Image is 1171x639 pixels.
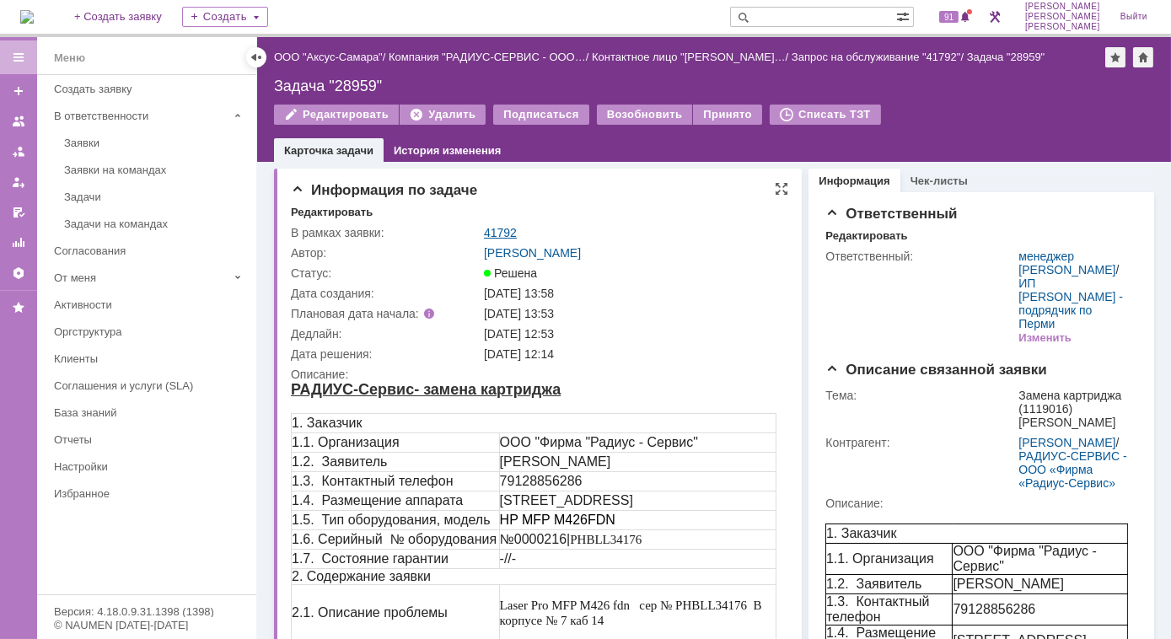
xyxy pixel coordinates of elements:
a: Заявки на командах [5,108,32,135]
a: Отчеты [47,427,253,453]
a: Заявки на командах [57,157,253,183]
a: Активности [47,292,253,318]
div: Описание: [825,497,1134,510]
div: Замена картриджа (1119016) [PERSON_NAME] [1018,389,1131,429]
span: 1. Заказчик [1,35,72,49]
a: Заявки в моей ответственности [5,138,32,165]
a: Компания "РАДИУС-СЕРВИС - ООО… [389,51,586,63]
div: Описание: [291,368,783,381]
span: MFP M426FDN [150,162,244,176]
div: Настройки [54,460,246,473]
span: 1.6. Серийный № оборудования [1,193,114,223]
span: 2. Содержание заявки [1,188,140,202]
span: [PERSON_NAME] [127,67,239,81]
a: ИП [PERSON_NAME] - подрядчик по Перми [1018,277,1123,330]
span: режим работы с 7-30 до 16-00 [34,295,466,352]
span: ООО "Фирма "Радиус - Сервис" [127,34,271,63]
div: Изменить [1018,331,1072,345]
a: [PERSON_NAME] [484,246,581,260]
span: 2.1. Описание проблемы [1,284,89,314]
div: В ответственности [54,110,228,122]
span: [STREET_ADDRESS] [209,112,342,126]
span: 1.2. Заявитель [1,73,96,88]
span: 1.7. Состояние гарантии [1,224,98,254]
div: Избранное [54,487,228,500]
a: Оргструктура [47,319,253,345]
span: Расширенный поиск [896,8,913,24]
a: Чек-листы [910,175,968,187]
span: Laser Pro MFP M426 fdn сер № PHBLL34176 В корпусе № 7 каб 14 [127,278,301,320]
a: Перейти в интерфейс администратора [985,7,1005,27]
div: / [389,51,592,63]
a: История изменения [394,144,501,157]
div: [DATE] 13:53 [484,307,780,320]
span: MFP M426FDN [231,132,325,146]
span: 2. Содержание заявки [1,255,140,270]
a: ООО "Аксус-Самара" [274,51,383,63]
span: | [198,201,201,215]
span: 1.5. Тип оборудования, модель [1,132,200,146]
div: Редактировать [825,229,907,243]
span: 1.7. Состояние гарантии [1,170,158,185]
div: Статус: [291,266,481,280]
a: Карточка задачи [284,144,373,157]
a: База знаний [47,400,253,426]
div: Отчеты [54,433,246,446]
span: [PERSON_NAME] [209,73,320,88]
span: 1.1. Организация [1,41,109,56]
a: Настройки [5,260,32,287]
div: Плановая дата начала: [291,307,460,320]
div: [DATE] 12:53 [484,327,780,341]
span: Решена [484,266,537,280]
span: 1.3. Контактный телефон [1,93,163,107]
div: Соглашения и услуги (SLA) [54,379,246,392]
div: Версия: 4.18.0.9.31.1398 (1398) [54,606,239,617]
div: В рамках заявки: [291,226,481,239]
a: Создать заявку [47,76,253,102]
a: Мои согласования [5,199,32,226]
a: Соглашения и услуги (SLA) [47,373,253,399]
span: №0000216 [209,151,276,165]
font: ООО «Фирма «Радиус-Сервис» (Производство) - [GEOGRAPHIC_DATA], [GEOGRAPHIC_DATA], [GEOGRAPHIC_DAT... [34,295,459,338]
div: Сделать домашней страницей [1133,47,1153,67]
div: Согласования [54,244,246,257]
a: [PERSON_NAME] [1018,436,1115,449]
a: менеджер [PERSON_NAME] [1018,250,1115,277]
span: Laser Pro MFP M426 fdn сер № PHBLL34176 В корпусе № 7 каб 14 [209,217,471,246]
div: База знаний [54,406,246,419]
a: Мои заявки [5,169,32,196]
div: [DATE] 13:58 [484,287,780,300]
span: | [276,151,279,165]
div: Редактировать [291,206,373,219]
div: Оргструктура [54,325,246,338]
div: На всю страницу [775,182,788,196]
span: 91 [939,11,959,23]
div: Заявки [64,137,246,149]
span: PHBLL34176 [202,201,272,215]
span: 1.2. Заявитель [1,67,96,81]
div: Заявки на командах [64,164,246,176]
a: Контактное лицо "[PERSON_NAME]… [592,51,786,63]
a: Информация [819,175,889,187]
span: [STREET_ADDRESS] [127,123,261,137]
div: Тема: [825,389,1015,402]
div: / [274,51,389,63]
span: 79128856286 [127,92,210,106]
span: №0000216 [127,201,194,215]
a: Задачи на командах [57,211,253,237]
span: 1.1. Организация [1,54,109,68]
div: Создать заявку [54,83,246,95]
a: РАДИУС-СЕРВИС - ООО «Фирма «Радиус-Сервис» [1018,449,1126,490]
span: [PERSON_NAME] [1025,12,1100,22]
div: © NAUMEN [DATE]-[DATE] [54,620,239,631]
span: Описание связанной заявки [825,362,1046,378]
span: 79128856286 [209,93,292,107]
span: -//- [209,170,226,185]
div: Автор: [291,246,481,260]
span: режим работы с 8-00 до 17,00 [34,352,463,380]
span: Ответственный [825,206,957,222]
span: -//- [127,232,144,246]
span: 1.4. Размещение аппарата [1,115,110,145]
div: [DATE] 12:14 [484,347,780,361]
a: Согласования [47,238,253,264]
